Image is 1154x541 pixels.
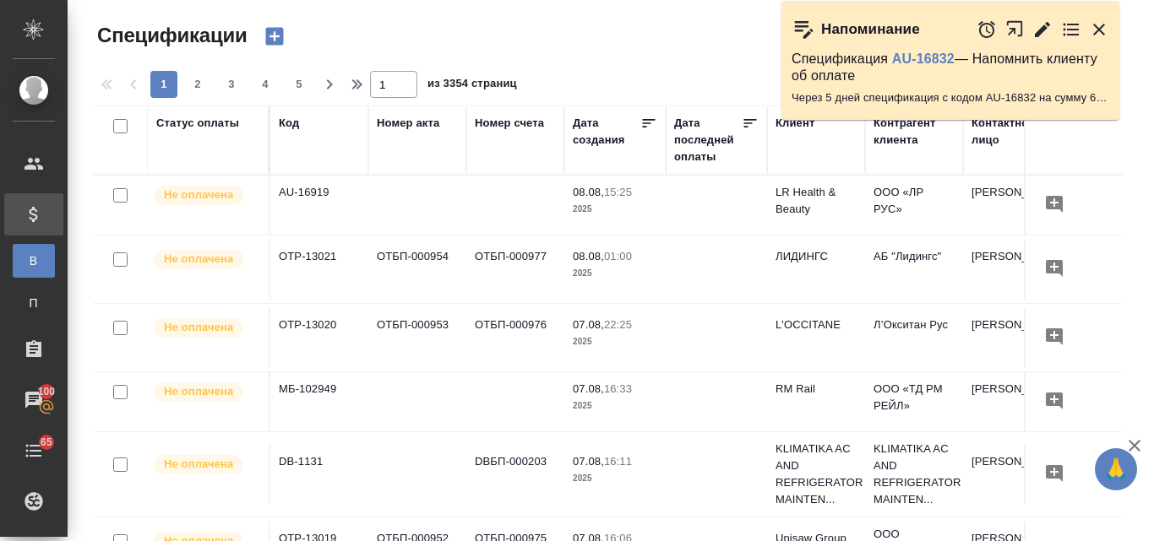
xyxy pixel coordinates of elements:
[4,379,63,421] a: 100
[604,455,632,468] p: 16:11
[254,22,295,51] button: Создать
[377,115,439,132] div: Номер акта
[13,244,55,278] a: В
[279,115,299,132] div: Код
[874,184,955,218] p: ООО «ЛР РУС»
[475,115,544,132] div: Номер счета
[184,71,211,98] button: 2
[286,71,313,98] button: 5
[573,470,657,487] p: 2025
[28,383,66,400] span: 100
[1032,19,1053,40] button: Редактировать
[776,115,814,132] div: Клиент
[573,201,657,218] p: 2025
[573,265,657,282] p: 2025
[821,21,920,38] p: Напоминание
[604,186,632,198] p: 15:25
[13,286,55,320] a: П
[1102,452,1130,487] span: 🙏
[573,398,657,414] p: 2025
[874,381,955,414] p: ООО «ТД РМ РЕЙЛ»
[573,333,657,350] p: 2025
[892,51,955,66] a: AU-16832
[30,434,63,451] span: 65
[252,76,279,93] span: 4
[573,455,604,468] p: 07.08,
[674,115,742,165] div: Дата последней оплаты
[776,316,857,333] p: L'OCCITANE
[963,445,1061,504] td: [PERSON_NAME]
[776,248,857,265] p: ЛИДИНГС
[156,115,239,132] div: Статус оплаты
[573,250,604,262] p: 08.08,
[1089,19,1109,40] button: Закрыть
[792,89,1109,106] p: Через 5 дней спецификация с кодом AU-16832 на сумму 6861.36 RUB будет просрочена
[874,441,955,508] p: KLIMATIKA AC AND REFRIGERATOR MAINTEN...
[963,372,1061,431] td: [PERSON_NAME]
[368,240,466,299] td: ОТБП-000954
[776,441,857,508] p: KLIMATIKA AC AND REFRIGERATOR MAINTEN...
[963,240,1061,299] td: [PERSON_NAME]
[466,240,564,299] td: ОТБП-000977
[604,382,632,395] p: 16:33
[977,19,997,40] button: Отложить
[368,308,466,367] td: ОТБП-000953
[164,383,233,400] p: Не оплачена
[776,184,857,218] p: LR Health & Beauty
[1095,448,1137,490] button: 🙏
[573,186,604,198] p: 08.08,
[604,318,632,331] p: 22:25
[466,308,564,367] td: ОТБП-000976
[604,250,632,262] p: 01:00
[270,372,368,431] td: МБ-102949
[164,456,233,473] p: Не оплачена
[1061,19,1081,40] button: Перейти в todo
[963,176,1061,235] td: [PERSON_NAME]
[270,176,368,235] td: AU-16919
[21,295,46,311] span: П
[573,382,604,395] p: 07.08,
[21,252,46,269] span: В
[874,248,955,265] p: АБ "Лидингс"
[1005,11,1025,47] button: Открыть в новой вкладке
[573,318,604,331] p: 07.08,
[164,251,233,268] p: Не оплачена
[93,22,248,49] span: Спецификации
[218,71,245,98] button: 3
[776,381,857,398] p: RM Rail
[792,51,1109,84] p: Спецификация — Напомнить клиенту об оплате
[963,308,1061,367] td: [PERSON_NAME]
[270,308,368,367] td: OTP-13020
[164,187,233,203] p: Не оплачена
[573,115,640,149] div: Дата создания
[270,445,368,504] td: DB-1131
[286,76,313,93] span: 5
[252,71,279,98] button: 4
[466,445,564,504] td: DBБП-000203
[270,240,368,299] td: OTP-13021
[164,319,233,336] p: Не оплачена
[184,76,211,93] span: 2
[427,73,517,98] span: из 3354 страниц
[874,316,955,333] p: Л’Окситан Рус
[4,430,63,472] a: 65
[218,76,245,93] span: 3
